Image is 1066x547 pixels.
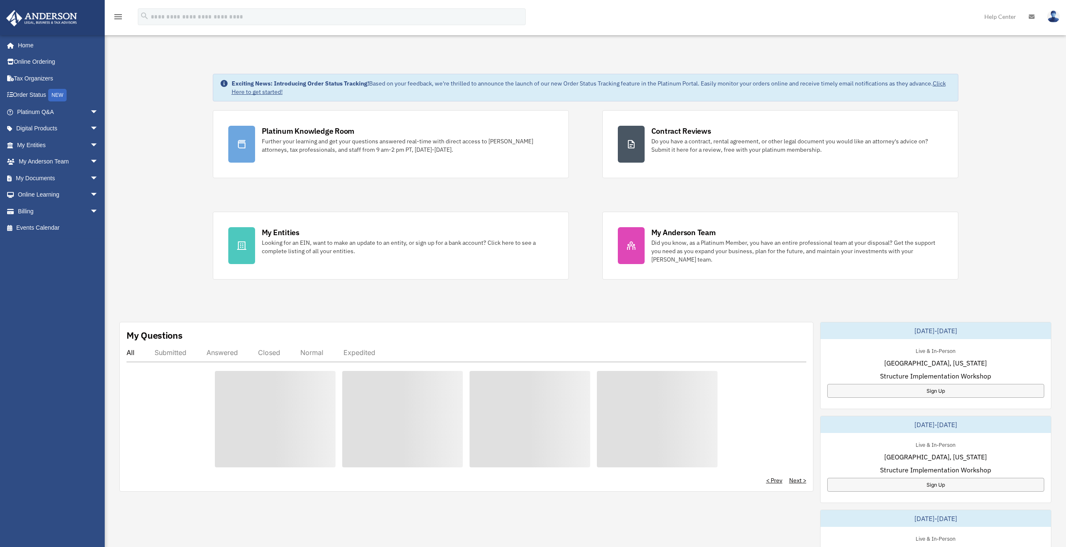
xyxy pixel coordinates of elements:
[262,239,553,255] div: Looking for an EIN, want to make an update to an entity, or sign up for a bank account? Click her...
[880,371,991,381] span: Structure Implementation Workshop
[6,70,111,87] a: Tax Organizers
[909,534,962,542] div: Live & In-Person
[6,87,111,104] a: Order StatusNEW
[6,203,111,220] a: Billingarrow_drop_down
[213,110,569,178] a: Platinum Knowledge Room Further your learning and get your questions answered real-time with dire...
[651,227,716,238] div: My Anderson Team
[206,348,238,357] div: Answered
[232,80,946,96] a: Click Here to get started!
[6,137,111,153] a: My Entitiesarrow_drop_down
[6,153,111,170] a: My Anderson Teamarrow_drop_down
[6,187,111,203] a: Online Learningarrow_drop_down
[6,104,111,120] a: Platinum Q&Aarrow_drop_down
[90,120,107,137] span: arrow_drop_down
[602,110,958,178] a: Contract Reviews Do you have a contract, rental agreement, or other legal document you would like...
[884,358,987,368] span: [GEOGRAPHIC_DATA], [US_STATE]
[90,153,107,171] span: arrow_drop_down
[90,104,107,121] span: arrow_drop_down
[6,120,111,137] a: Digital Productsarrow_drop_down
[262,227,299,238] div: My Entities
[880,465,991,475] span: Structure Implementation Workshop
[1047,10,1060,23] img: User Pic
[6,170,111,187] a: My Documentsarrow_drop_down
[90,203,107,220] span: arrow_drop_down
[90,187,107,204] span: arrow_drop_down
[821,322,1051,339] div: [DATE]-[DATE]
[884,452,987,462] span: [GEOGRAPHIC_DATA], [US_STATE]
[300,348,323,357] div: Normal
[262,137,553,154] div: Further your learning and get your questions answered real-time with direct access to [PERSON_NAM...
[909,440,962,448] div: Live & In-Person
[126,348,134,357] div: All
[766,476,782,485] a: < Prev
[90,170,107,187] span: arrow_drop_down
[651,126,711,136] div: Contract Reviews
[232,80,369,87] strong: Exciting News: Introducing Order Status Tracking!
[789,476,806,485] a: Next >
[827,384,1044,398] a: Sign Up
[827,478,1044,492] a: Sign Up
[6,54,111,70] a: Online Ordering
[651,137,943,154] div: Do you have a contract, rental agreement, or other legal document you would like an attorney's ad...
[6,37,107,54] a: Home
[140,11,149,21] i: search
[6,220,111,236] a: Events Calendar
[155,348,186,357] div: Submitted
[126,329,183,342] div: My Questions
[90,137,107,154] span: arrow_drop_down
[602,212,958,280] a: My Anderson Team Did you know, as a Platinum Member, you have an entire professional team at your...
[258,348,280,357] div: Closed
[909,346,962,355] div: Live & In-Person
[4,10,80,26] img: Anderson Advisors Platinum Portal
[48,89,67,101] div: NEW
[232,79,951,96] div: Based on your feedback, we're thrilled to announce the launch of our new Order Status Tracking fe...
[821,510,1051,527] div: [DATE]-[DATE]
[213,212,569,280] a: My Entities Looking for an EIN, want to make an update to an entity, or sign up for a bank accoun...
[113,12,123,22] i: menu
[262,126,355,136] div: Platinum Knowledge Room
[651,239,943,264] div: Did you know, as a Platinum Member, you have an entire professional team at your disposal? Get th...
[343,348,375,357] div: Expedited
[821,416,1051,433] div: [DATE]-[DATE]
[113,15,123,22] a: menu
